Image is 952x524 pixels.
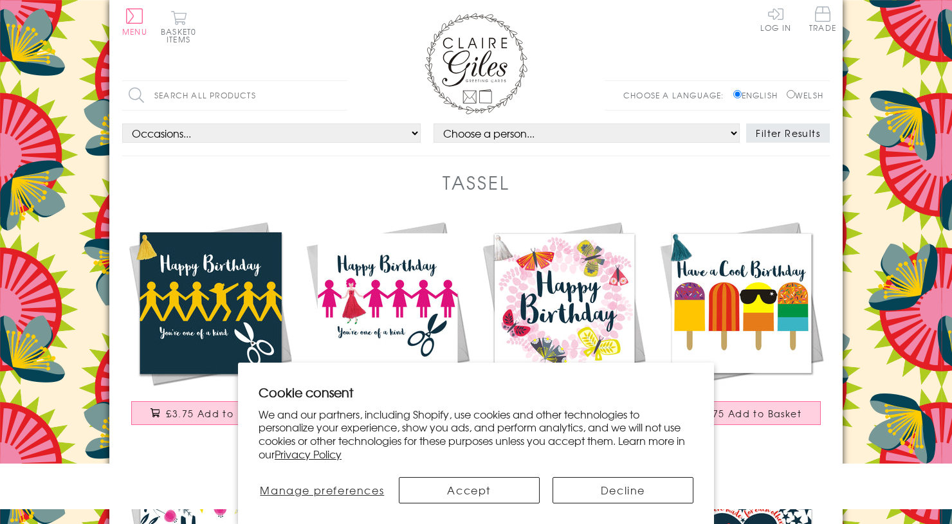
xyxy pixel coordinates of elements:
input: English [733,90,742,98]
a: Privacy Policy [275,446,342,462]
img: Birthday Card, Butterfly Wreath, Embellished with a colourful tassel [476,215,653,392]
a: Trade [809,6,836,34]
span: Menu [122,26,147,37]
input: Search all products [122,81,347,110]
p: Choose a language: [623,89,731,101]
a: Birthday Card, Butterfly Wreath, Embellished with a colourful tassel £3.75 Add to Basket [476,215,653,438]
button: £3.75 Add to Basket [662,401,821,425]
img: Birthday Card, Dab Man, One of a Kind, Embellished with a colourful tassel [122,215,299,392]
span: £3.75 Add to Basket [166,407,271,420]
input: Welsh [787,90,795,98]
h1: Tassel [443,169,510,195]
a: Log In [760,6,791,32]
img: Birthday Card, Paperchain Girls, Embellished with a colourful tassel [299,215,476,392]
a: Birthday Card, Dab Man, One of a Kind, Embellished with a colourful tassel £3.75 Add to Basket [122,215,299,438]
p: We and our partners, including Shopify, use cookies and other technologies to personalize your ex... [259,408,693,461]
a: Birthday Card, Ice Lollies, Cool Birthday, Embellished with a colourful tassel £3.75 Add to Basket [653,215,830,438]
img: Claire Giles Greetings Cards [425,13,527,114]
button: Decline [553,477,693,503]
label: Welsh [787,89,823,101]
span: Trade [809,6,836,32]
h2: Cookie consent [259,383,693,401]
span: Manage preferences [260,482,384,498]
a: Birthday Card, Paperchain Girls, Embellished with a colourful tassel £3.75 Add to Basket [299,215,476,438]
span: 0 items [167,26,196,45]
img: Birthday Card, Ice Lollies, Cool Birthday, Embellished with a colourful tassel [653,215,830,392]
button: Menu [122,8,147,35]
button: Accept [399,477,540,503]
button: £3.75 Add to Basket [131,401,291,425]
span: £3.75 Add to Basket [697,407,801,420]
button: Manage preferences [259,477,386,503]
button: Basket0 items [161,10,196,43]
button: Filter Results [746,123,830,143]
input: Search [334,81,347,110]
label: English [733,89,784,101]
